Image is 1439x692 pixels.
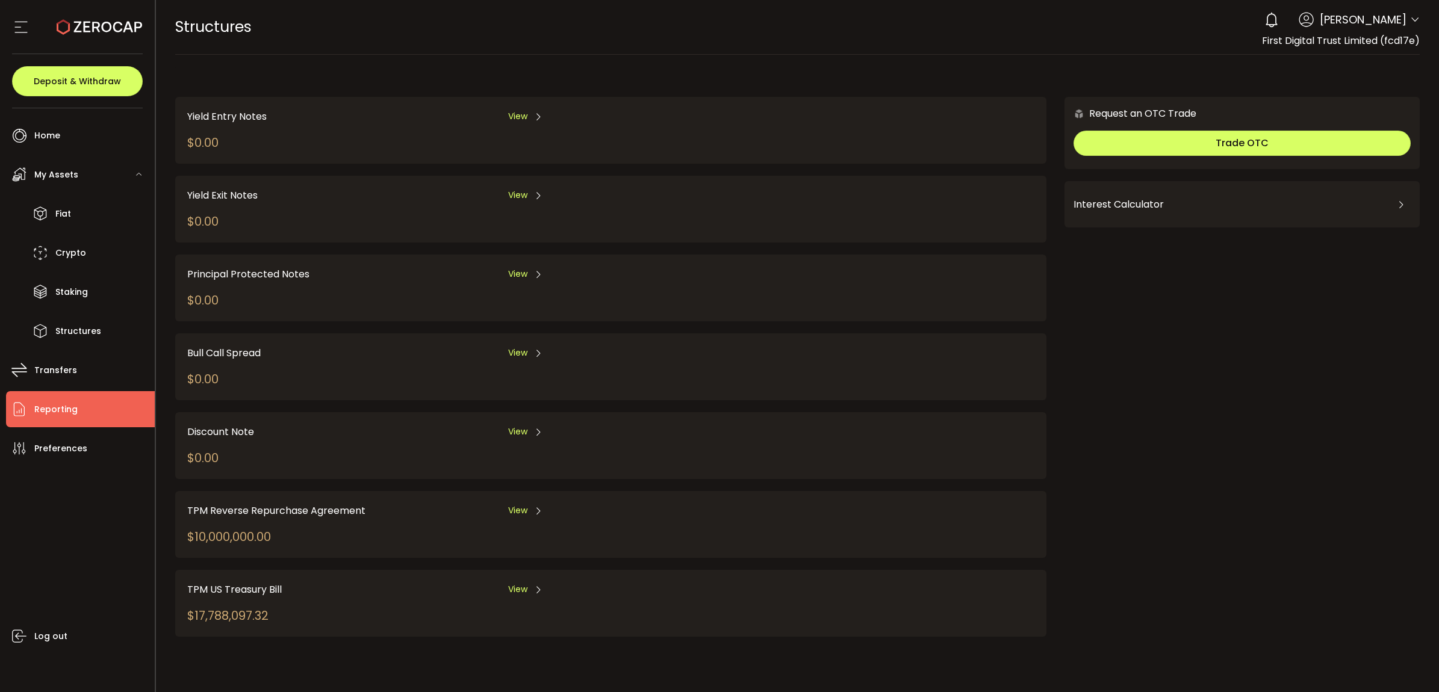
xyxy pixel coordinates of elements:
span: Trade OTC [1216,136,1269,150]
span: Transfers [34,362,77,379]
span: Yield Exit Notes [187,188,258,203]
div: $0.00 [187,449,219,467]
span: View [508,347,527,359]
span: TPM Reverse Repurchase Agreement [187,503,365,518]
span: View [508,189,527,202]
span: View [508,268,527,280]
img: 6nGpN7MZ9FLuBP83NiajKbTRY4UzlzQtBKtCrLLspmCkSvCZHBKvY3NxgQaT5JnOQREvtQ257bXeeSTueZfAPizblJ+Fe8JwA... [1074,108,1084,119]
span: Staking [55,283,88,301]
div: $0.00 [187,212,219,230]
iframe: Chat Widget [1379,634,1439,692]
div: $0.00 [187,370,219,388]
span: Log out [34,628,67,645]
div: $0.00 [187,291,219,309]
span: Discount Note [187,424,254,439]
span: Deposit & Withdraw [34,77,121,85]
span: Bull Call Spread [187,345,261,360]
div: $0.00 [187,134,219,152]
div: Request an OTC Trade [1064,106,1196,121]
span: Preferences [34,440,87,457]
span: Yield Entry Notes [187,109,267,124]
span: [PERSON_NAME] [1320,11,1406,28]
span: Principal Protected Notes [187,267,309,282]
span: First Digital Trust Limited (fcd17e) [1262,34,1420,48]
span: Crypto [55,244,86,262]
button: Trade OTC [1074,131,1411,156]
span: View [508,583,527,596]
button: Deposit & Withdraw [12,66,143,96]
span: Structures [175,16,252,37]
div: Interest Calculator [1074,190,1411,219]
span: Reporting [34,401,78,418]
div: $17,788,097.32 [187,607,269,625]
div: $10,000,000.00 [187,528,271,546]
span: Home [34,127,60,144]
span: Fiat [55,205,71,223]
span: TPM US Treasury Bill [187,582,282,597]
span: View [508,425,527,438]
span: My Assets [34,166,78,184]
span: Structures [55,323,101,340]
span: View [508,504,527,517]
span: View [508,110,527,123]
